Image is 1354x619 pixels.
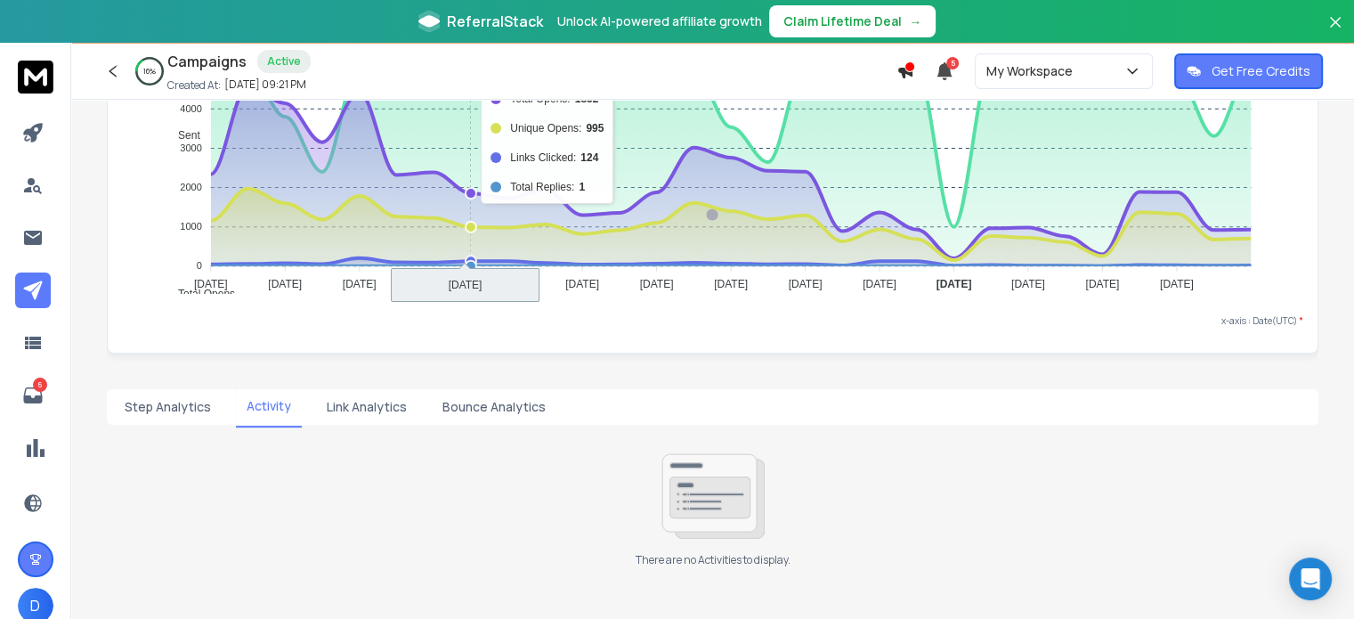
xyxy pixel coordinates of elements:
[636,553,791,567] p: There are no Activities to display.
[714,278,748,290] tspan: [DATE]
[863,278,896,290] tspan: [DATE]
[789,278,823,290] tspan: [DATE]
[15,378,51,413] a: 6
[1324,11,1347,53] button: Close banner
[909,12,921,30] span: →
[33,378,47,392] p: 6
[1174,53,1323,89] button: Get Free Credits
[946,57,959,69] span: 5
[557,12,762,30] p: Unlock AI-powered affiliate growth
[167,51,247,72] h1: Campaigns
[1086,278,1120,290] tspan: [DATE]
[447,11,543,32] span: ReferralStack
[143,66,156,77] p: 16 %
[194,278,228,290] tspan: [DATE]
[432,387,556,427] button: Bounce Analytics
[1011,278,1045,290] tspan: [DATE]
[181,182,202,192] tspan: 2000
[224,77,306,92] p: [DATE] 09:21 PM
[165,129,200,142] span: Sent
[936,278,972,290] tspan: [DATE]
[181,103,202,114] tspan: 4000
[257,50,311,73] div: Active
[122,314,1303,328] p: x-axis : Date(UTC)
[1212,62,1310,80] p: Get Free Credits
[316,387,418,427] button: Link Analytics
[986,62,1080,80] p: My Workspace
[769,5,936,37] button: Claim Lifetime Deal→
[197,260,202,271] tspan: 0
[167,78,221,93] p: Created At:
[1289,558,1332,600] div: Open Intercom Messenger
[236,387,302,428] button: Activity
[343,278,377,290] tspan: [DATE]
[491,278,525,290] tspan: [DATE]
[114,387,222,427] button: Step Analytics
[181,221,202,232] tspan: 1000
[1160,278,1194,290] tspan: [DATE]
[640,278,674,290] tspan: [DATE]
[165,288,235,300] span: Total Opens
[566,278,600,290] tspan: [DATE]
[181,143,202,153] tspan: 3000
[269,278,303,290] tspan: [DATE]
[418,278,451,290] tspan: [DATE]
